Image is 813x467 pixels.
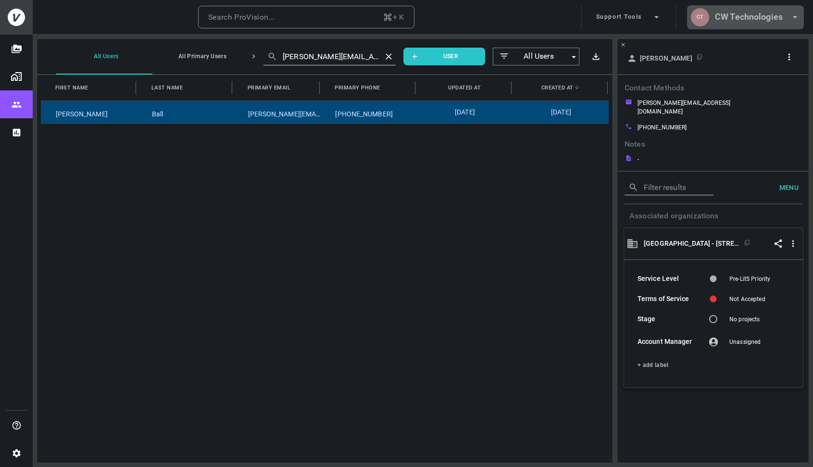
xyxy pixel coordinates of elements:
[729,275,771,283] div: Pre-LitS Priority
[137,101,233,123] div: Ball
[691,8,709,26] div: CT
[55,83,88,93] span: First Name
[729,315,789,324] div: No projects
[587,48,605,65] button: Export results
[152,38,249,75] button: All Primary Users
[638,337,698,347] h6: Account Manager
[644,239,740,248] p: Open organization
[41,101,137,123] div: [PERSON_NAME]
[638,314,698,325] h6: Stage
[640,54,692,63] p: [PERSON_NAME]
[403,48,485,65] button: User
[617,204,810,227] h6: Associated organizations
[198,6,414,29] button: Search ProVision...+ K
[416,101,513,123] div: [DATE]
[248,83,291,93] span: Primary Email
[638,123,687,132] p: [PHONE_NUMBER]
[687,5,804,29] button: CTCW Technologies
[335,83,380,93] span: Primary Phone
[41,101,609,124] div: Press SPACE to select this row.
[638,294,698,304] h6: Terms of Service
[56,38,152,75] button: All Users
[510,51,567,62] span: All Users
[448,83,481,93] span: Updated At
[233,101,321,123] div: [PERSON_NAME][EMAIL_ADDRESS][DOMAIN_NAME]
[320,101,416,123] div: [PHONE_NUMBER]
[638,274,698,284] h6: Service Level
[283,49,382,64] input: Filter results
[619,41,627,49] button: Close Side Panel
[638,155,639,164] p: -
[638,360,668,370] button: + add label
[729,338,789,346] div: Unassigned
[541,83,574,93] span: Created At
[513,101,609,123] div: [DATE]
[625,83,802,99] p: Contact Methods
[11,71,22,82] img: Organizations page icon
[620,42,626,48] svg: Close Side Panel
[208,11,275,24] div: Search ProVision...
[383,11,404,24] div: + K
[729,295,789,303] div: Not Accepted
[592,5,665,29] button: Support Tools
[772,179,802,197] button: Menu
[151,83,183,93] span: Last Name
[625,139,802,155] p: Contact Methods
[638,99,758,116] p: [PERSON_NAME][EMAIL_ADDRESS][DOMAIN_NAME]
[644,180,700,195] input: Filter results
[715,10,783,24] h6: CW Technologies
